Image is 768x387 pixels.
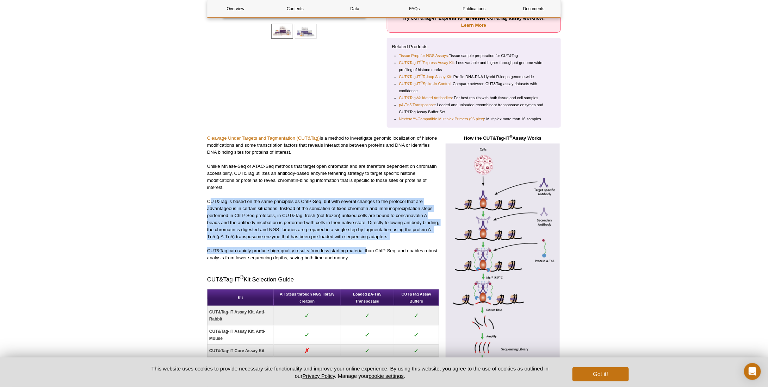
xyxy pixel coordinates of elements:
strong: CUT&Tag-IT Assay Kit, Anti-Rabbit [209,310,266,322]
a: Learn More [461,23,486,28]
strong: CUT&Tag-IT Core Assay Kit [209,348,265,353]
a: Privacy Policy [303,373,335,379]
td: ✓ [341,306,394,325]
h3: CUT&Tag-IT Kit Selection Guide [207,275,439,284]
td: ✓ [394,325,439,345]
p: Related Products: [392,43,556,50]
li: Tissue sample preparation for CUT&Tag [399,52,550,59]
td: ✓ [341,345,394,357]
td: ✓ [274,306,341,325]
a: Contents [267,0,323,17]
p: This website uses cookies to provide necessary site functionality and improve your online experie... [139,365,561,380]
li: : Profile DNA-RNA Hybrid R-loops genome-wide [399,73,550,80]
p: CUT&Tag is based on the same principles as ChIP-Seq, but with several changes to the protocol tha... [207,198,439,240]
strong: How the CUT&Tag-IT Assay Works [464,135,542,141]
li: : Multiplex more than 16 samples [399,115,550,122]
a: CUT&Tag-IT®Express Assay Kit [399,59,454,66]
img: How the Cut&Tag-IT<sup>®</sup> Assay Works [445,144,561,386]
a: Publications [446,0,502,17]
sup: ® [421,74,423,77]
a: pA-Tn5 Transposase [399,101,435,108]
th: Kit [208,290,274,306]
li: : For best results with both tissue and cell samples [399,94,550,101]
sup: ® [421,81,423,84]
a: Data [327,0,383,17]
sup: ® [510,134,513,139]
sup: ® [240,274,243,280]
a: Overview [208,0,264,17]
button: cookie settings [369,373,404,379]
a: Tissue Prep for NGS Assays: [399,52,449,59]
a: CUT&Tag-IT®R-loop Assay Kit [399,73,452,80]
a: Nextera™-Compatible Multiplex Primers (96 plex) [399,115,484,122]
p: Unlike MNase-Seq or ATAC-Seq methods that target open chromatin and are therefore dependent on ch... [207,163,439,191]
button: Got it! [572,367,629,381]
div: Open Intercom Messenger [744,363,761,380]
sup: ® [421,60,423,63]
a: Documents [506,0,562,17]
strong: CUT&Tag-IT Assay Kit, Anti-Mouse [209,329,266,341]
p: CUT&Tag can rapidly produce high-quality results from less starting material than ChIP-Seq, and e... [207,247,439,261]
li: : Loaded and unloaded recombinant transposase enzymes and CUT&Tag Assay Buffer Set [399,101,550,115]
a: CUT&Tag-IT®Spike-In Control [399,80,451,87]
td: ✓ [394,306,439,325]
li: : Compare between CUT&Tag assay datasets with confidence [399,80,550,94]
a: CUT&Tag-Validated Antibodies [399,94,452,101]
th: All Steps through NGS library creation [274,290,341,306]
td: ✗ [274,345,341,357]
a: FAQs [386,0,442,17]
p: is a method to investigate genomic localization of histone modifications and some transcription f... [207,135,439,156]
th: CUT&Tag Assay Buffers [394,290,439,306]
th: Loaded pA-Tn5 Transposase [341,290,394,306]
td: ✓ [274,325,341,345]
li: : Less variable and higher-throughput genome-wide profiling of histone marks [399,59,550,73]
td: ✓ [341,325,394,345]
td: ✓ [394,345,439,357]
a: Cleavage Under Targets and Tagmentation (CUT&Tag) [207,135,320,141]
